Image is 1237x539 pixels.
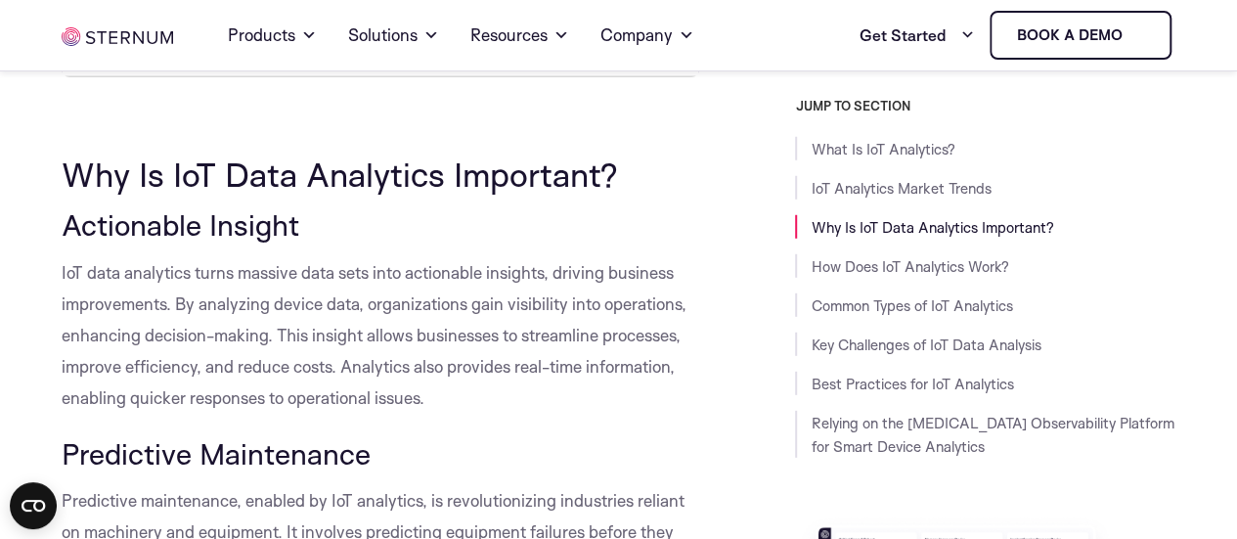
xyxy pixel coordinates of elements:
[811,218,1053,237] a: Why Is IoT Data Analytics Important?
[990,11,1171,60] a: Book a demo
[62,206,299,243] span: Actionable Insight
[62,27,173,46] img: sternum iot
[811,140,954,158] a: What Is IoT Analytics?
[10,482,57,529] button: Open CMP widget
[811,179,991,198] a: IoT Analytics Market Trends
[62,154,618,195] span: Why Is IoT Data Analytics Important?
[811,375,1013,393] a: Best Practices for IoT Analytics
[62,262,686,408] span: IoT data analytics turns massive data sets into actionable insights, driving business improvement...
[811,257,1008,276] a: How Does IoT Analytics Work?
[859,16,974,55] a: Get Started
[795,98,1174,113] h3: JUMP TO SECTION
[1129,27,1145,43] img: sternum iot
[811,296,1012,315] a: Common Types of IoT Analytics
[62,435,371,472] span: Predictive Maintenance
[811,336,1040,354] a: Key Challenges of IoT Data Analysis
[811,414,1173,456] a: Relying on the [MEDICAL_DATA] Observability Platform for Smart Device Analytics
